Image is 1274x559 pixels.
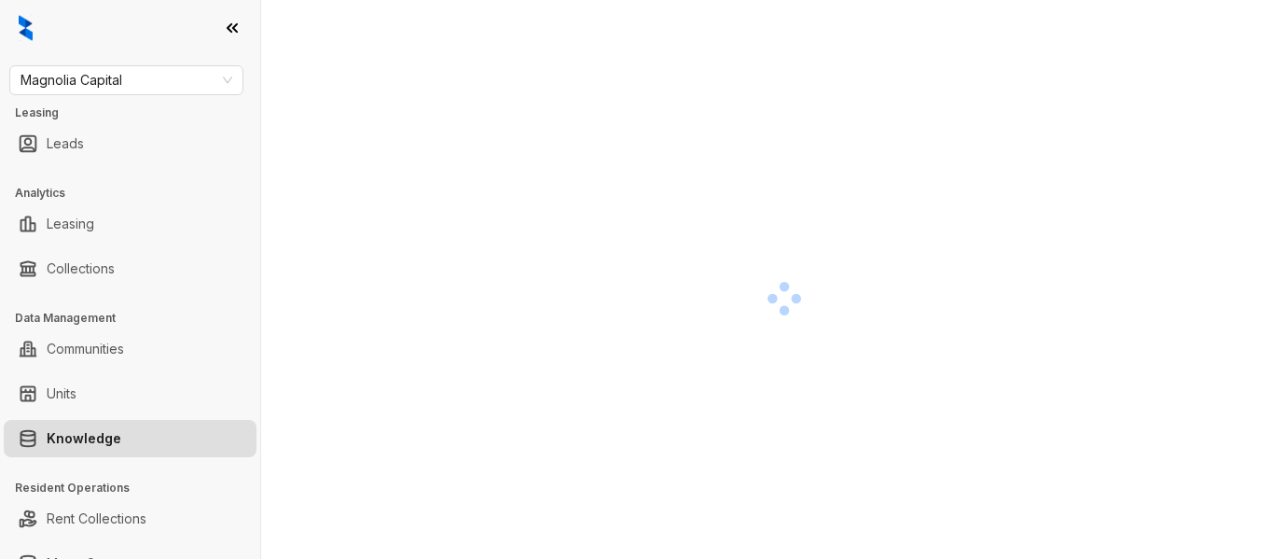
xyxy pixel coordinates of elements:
h3: Leasing [15,105,260,121]
li: Leasing [4,205,256,243]
li: Communities [4,330,256,368]
li: Leads [4,125,256,162]
img: logo [19,15,33,41]
a: Units [47,375,76,412]
li: Units [4,375,256,412]
h3: Resident Operations [15,480,260,496]
a: Knowledge [47,420,121,457]
h3: Data Management [15,310,260,327]
a: Communities [47,330,124,368]
h3: Analytics [15,185,260,202]
li: Collections [4,250,256,287]
li: Knowledge [4,420,256,457]
a: Leads [47,125,84,162]
span: Magnolia Capital [21,66,232,94]
a: Leasing [47,205,94,243]
a: Collections [47,250,115,287]
a: Rent Collections [47,500,146,538]
li: Rent Collections [4,500,256,538]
